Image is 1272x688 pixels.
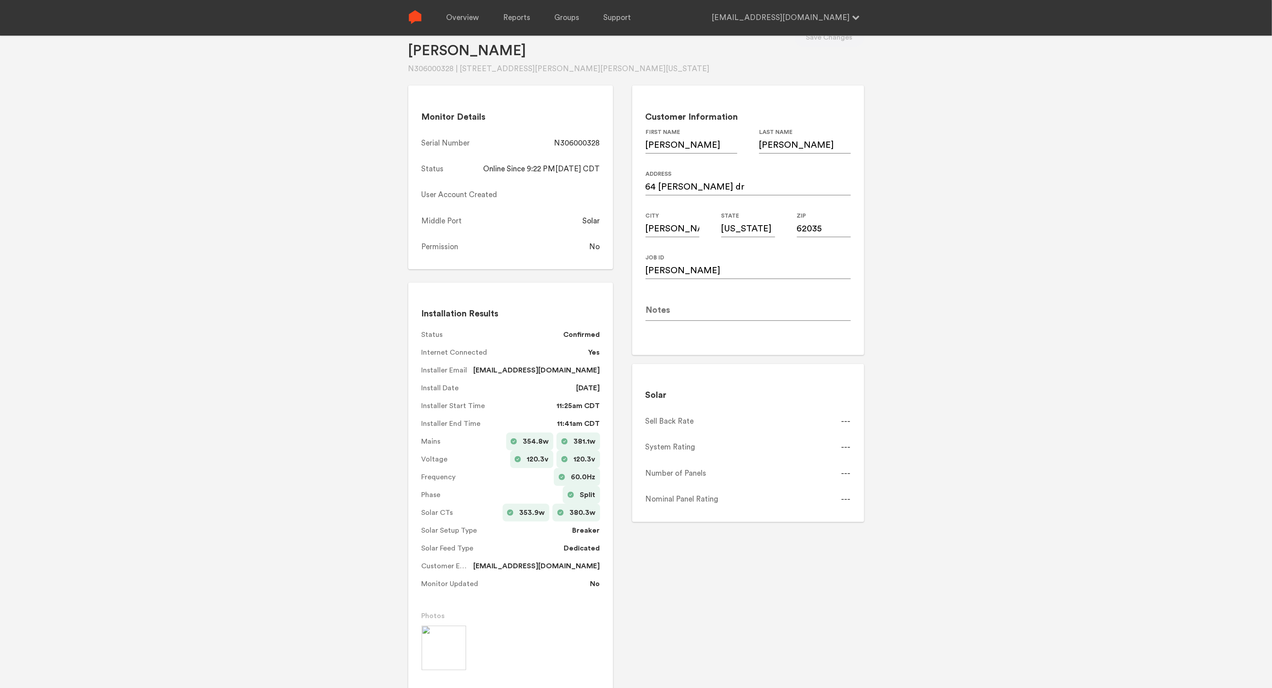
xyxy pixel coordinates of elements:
[646,468,707,479] div: Number of Panels
[569,507,595,518] span: 380.3w
[795,28,864,47] button: Save Changes
[554,138,600,149] div: N306000328
[421,164,443,174] div: Status
[527,454,549,465] span: 120.3v
[573,436,595,447] span: 381.1w
[421,138,470,149] div: Serial Number
[841,416,851,427] div: ---
[841,442,851,453] div: ---
[589,344,600,361] dd: Yes
[408,64,710,74] div: N306000328 | [STREET_ADDRESS][PERSON_NAME][PERSON_NAME][US_STATE]
[571,472,595,482] span: 60.0Hz
[646,494,719,505] div: Nominal Panel Rating
[646,416,694,427] div: Sell Back Rate
[421,365,469,376] span: Installer Email
[421,472,546,482] span: Frequency
[421,329,559,340] span: Status
[841,494,851,505] div: ---
[523,436,549,447] span: 354.8w
[421,561,469,571] span: Customer Email
[408,42,710,60] h1: [PERSON_NAME]
[484,164,600,174] div: Online Since 9:22 PM[DATE] CDT
[841,468,851,479] div: ---
[573,454,595,465] span: 120.3v
[421,112,600,123] h2: Monitor Details
[421,543,559,554] span: Solar Feed Type
[646,390,851,401] h2: Solar
[580,490,595,500] span: Split
[408,10,422,24] img: Sense Logo
[421,347,584,358] span: Internet Connected
[590,575,600,593] dd: No
[564,326,600,344] dd: Confirmed
[421,308,600,320] h2: Installation Results
[421,401,552,411] span: Installer Start Time
[646,112,851,123] h2: Customer Information
[589,242,600,252] div: No
[646,442,695,453] div: System Rating
[520,507,545,518] span: 353.9w
[421,507,495,518] span: Solar CTs
[573,522,600,539] dd: Breaker
[557,397,600,415] dd: 11:25am CDT
[474,557,600,575] dd: [EMAIL_ADDRESS][DOMAIN_NAME]
[421,490,555,500] span: Phase
[421,579,585,589] span: Monitor Updated
[557,415,600,433] dd: 11:41am CDT
[421,436,498,447] span: Mains
[422,626,466,670] img: 063e5725-8f2e-4020-bffc-e493177cda26.jpg
[577,379,600,397] dd: [DATE]
[421,525,568,536] span: Solar Setup Type
[421,418,553,429] span: Installer End Time
[421,454,502,465] span: Voltage
[421,242,458,252] div: Permission
[421,216,462,227] div: Middle Port
[474,361,600,379] dd: [EMAIL_ADDRESS][DOMAIN_NAME]
[421,190,497,200] div: User Account Created
[421,611,600,621] h3: Photos
[564,539,600,557] dd: Dedicated
[583,216,600,227] div: Solar
[421,383,572,393] span: Install Date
